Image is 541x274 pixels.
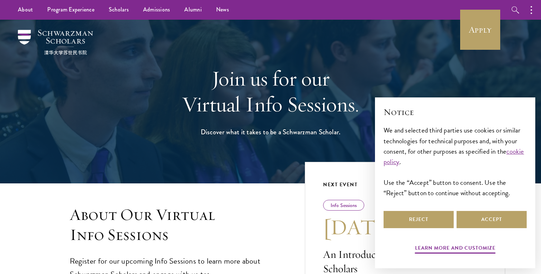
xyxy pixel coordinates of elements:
[323,214,487,240] h3: [DATE]
[70,205,276,245] h3: About Our Virtual Info Sessions
[384,125,527,198] div: We and selected third parties use cookies or similar technologies for technical purposes and, wit...
[323,200,364,211] div: Info Sessions
[323,180,487,189] div: Next Event
[460,10,500,50] a: Apply
[384,211,454,228] button: Reject
[147,126,394,138] h1: Discover what it takes to be a Schwarzman Scholar.
[457,211,527,228] button: Accept
[384,146,524,167] a: cookie policy
[147,66,394,117] h1: Join us for our Virtual Info Sessions.
[18,30,93,55] img: Schwarzman Scholars
[384,106,527,118] h2: Notice
[415,244,496,255] button: Learn more and customize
